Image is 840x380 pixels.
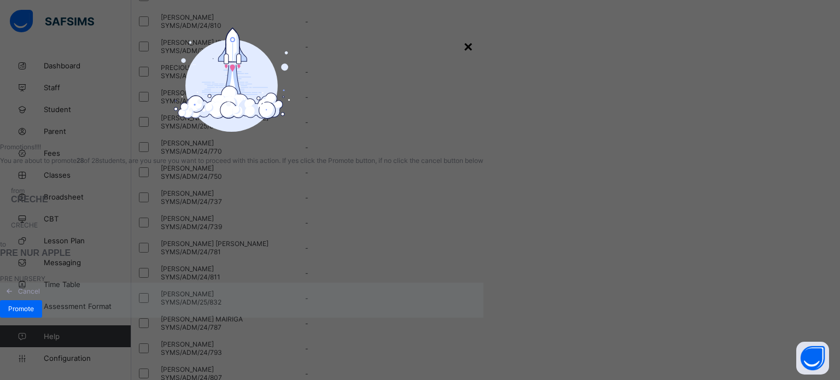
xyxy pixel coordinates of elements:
button: Open asap [796,342,829,375]
span: Promote [8,305,34,313]
span: from [11,186,25,195]
span: CRECHE [11,195,472,204]
span: Cancel [18,287,40,295]
span: CRECHE [11,221,38,229]
img: take-off-ready.7d5f222c871c783a555a8f88bc8e2a46.svg [174,27,290,132]
div: × [464,38,472,56]
b: 28 [77,157,84,165]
